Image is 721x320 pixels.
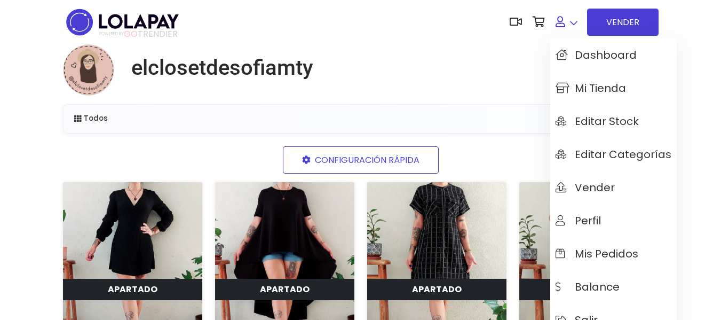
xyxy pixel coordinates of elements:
a: Balance [550,270,677,303]
div: Sólo tu puedes verlo en tu tienda [519,279,659,300]
a: Perfil [550,204,677,237]
a: Editar Categorías [550,138,677,171]
div: Sólo tu puedes verlo en tu tienda [367,279,506,300]
a: Todos [68,109,114,128]
a: CONFIGURACIÓN RÁPIDA [283,146,439,174]
div: Sólo tu puedes verlo en tu tienda [215,279,354,300]
span: Balance [556,281,620,293]
span: Mi tienda [556,82,626,94]
a: elclosetdesofiamty [123,55,313,81]
span: POWERED BY [99,31,124,37]
span: Editar Stock [556,115,639,127]
span: Mis pedidos [556,248,638,260]
span: TRENDIER [99,29,178,39]
span: GO [124,28,138,40]
h1: elclosetdesofiamty [131,55,313,81]
img: logo [63,5,182,39]
span: Dashboard [556,49,637,61]
a: Vender [550,171,677,204]
span: Vender [556,182,615,193]
a: VENDER [587,9,659,36]
a: Dashboard [550,38,677,72]
span: Perfil [556,215,601,227]
a: Editar Stock [550,105,677,138]
span: Editar Categorías [556,149,671,160]
div: Sólo tu puedes verlo en tu tienda [63,279,202,300]
a: Mi tienda [550,72,677,105]
a: Mis pedidos [550,237,677,270]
